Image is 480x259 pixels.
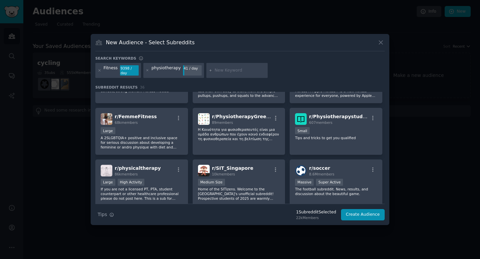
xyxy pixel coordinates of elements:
[295,165,307,176] img: soccer
[101,165,112,176] img: physicaltherapy
[212,165,253,171] span: r/ SIT_Singapore
[215,68,265,74] input: New Keyword
[95,85,138,90] span: Subreddit Results
[212,172,235,176] span: 10k members
[316,179,343,186] div: Super Active
[295,135,377,140] p: Tips and tricks to get you qualified
[198,113,210,125] img: PhysiotherapyGreece
[296,209,336,215] div: 1 Subreddit Selected
[140,85,145,89] span: 36
[309,165,330,171] span: r/ soccer
[115,165,161,171] span: r/ physicaltherapy
[295,113,307,125] img: Physiotherapystudent
[295,179,314,186] div: Massive
[198,179,225,186] div: Medium Size
[295,187,377,196] p: The football subreddit. News, results, and discussion about the beautiful game.
[101,179,115,186] div: Large
[183,65,202,71] div: 41 / day
[115,121,138,125] span: 68k members
[198,127,280,141] p: Η Κοινότητα για φυσιοθεραπευτές είναι μια ομάδα ανθρώπων που έχουν κοινό ενδιαφέρον τη φυσικοθερα...
[101,113,112,125] img: FemmeFitness
[295,127,309,134] div: Small
[212,121,233,125] span: 89 members
[95,209,116,220] button: Tips
[118,179,145,186] div: High Activity
[198,165,210,176] img: SIT_Singapore
[101,127,115,134] div: Large
[95,56,136,61] h3: Search keywords
[106,39,195,46] h3: New Audience - Select Subreddits
[104,65,118,76] div: Fitness
[98,211,107,218] span: Tips
[309,172,334,176] span: 8.6M members
[341,209,385,220] button: Create Audience
[115,114,157,119] span: r/ FemmeFitness
[115,172,138,176] span: 86k members
[120,65,139,76] div: 9398 / day
[296,215,336,220] div: 22k Members
[198,187,280,201] p: Home of the SITizens. Welcome to the [GEOGRAPHIC_DATA]'s unofficial subreddit! Prospective studen...
[101,187,183,201] p: If you are not a licensed PT, PTA, student counterpart or other healthcare professional please do...
[151,65,181,76] div: physiotherapy
[309,121,332,125] span: 607 members
[212,114,272,119] span: r/ PhysiotherapyGreece
[309,114,371,119] span: r/ Physiotherapystudent
[101,135,183,149] p: A 2SLGBTQIA+ positive and inclusive space for serious discussion about developing a feminine or a...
